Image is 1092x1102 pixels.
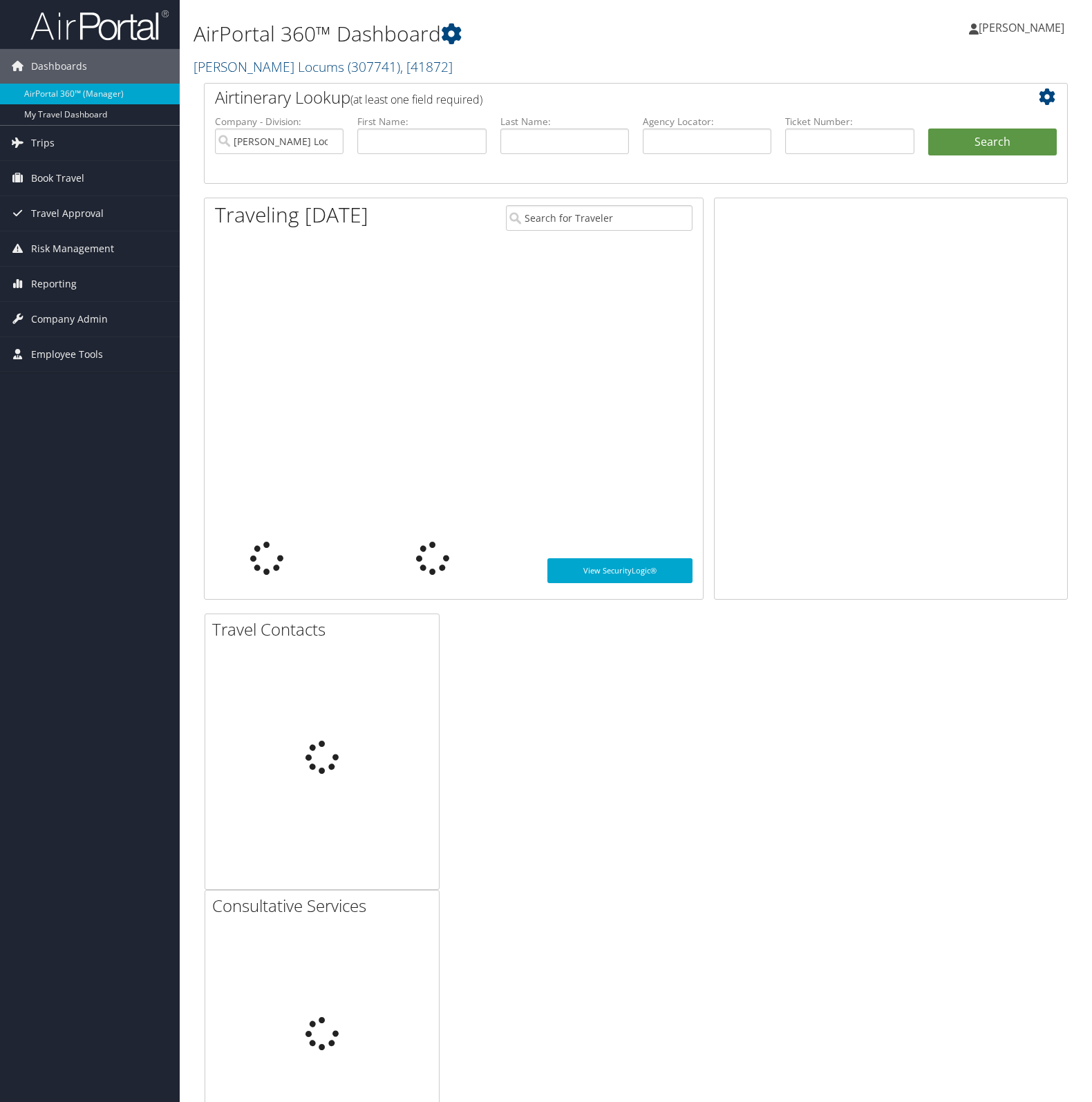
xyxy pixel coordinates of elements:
[31,337,103,372] span: Employee Tools
[215,200,368,229] h1: Traveling [DATE]
[928,129,1057,156] button: Search
[215,86,985,109] h2: Airtinerary Lookup
[31,49,87,84] span: Dashboards
[31,231,114,266] span: Risk Management
[215,115,343,129] label: Company - Division:
[969,7,1078,48] a: [PERSON_NAME]
[643,115,771,129] label: Agency Locator:
[357,115,486,129] label: First Name:
[348,57,400,76] span: ( 307741 )
[31,161,84,196] span: Book Travel
[194,19,783,48] h1: AirPortal 360™ Dashboard
[31,302,108,336] span: Company Admin
[785,115,914,129] label: Ticket Number:
[30,9,169,41] img: airportal-logo.png
[31,196,104,231] span: Travel Approval
[979,20,1064,35] span: [PERSON_NAME]
[500,115,629,129] label: Last Name:
[31,267,77,301] span: Reporting
[194,57,453,76] a: [PERSON_NAME] Locums
[506,205,693,231] input: Search for Traveler
[212,618,439,641] h2: Travel Contacts
[547,558,693,583] a: View SecurityLogic®
[400,57,453,76] span: , [ 41872 ]
[31,126,55,160] span: Trips
[350,92,482,107] span: (at least one field required)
